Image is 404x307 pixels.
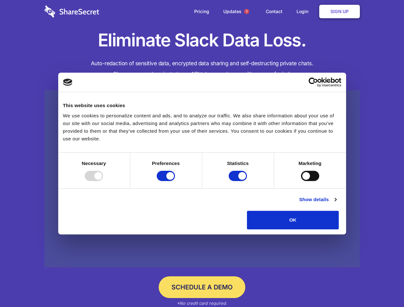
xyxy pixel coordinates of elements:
strong: Statistics [227,161,249,166]
a: Wistia video thumbnail [44,90,360,268]
a: Schedule a Demo [159,276,245,298]
a: Show details [299,196,336,203]
div: We use cookies to personalize content and ads, and to analyze our traffic. We also share informat... [63,112,341,143]
em: *No credit card required. [177,301,227,306]
button: OK [247,211,339,229]
strong: Preferences [152,161,180,166]
span: 1 [244,9,249,14]
a: Login [290,2,318,21]
img: logo-wordmark-white-trans-d4663122ce5f474addd5e946df7df03e33cb6a1c49d2221995e7729f52c070b2.svg [44,5,99,18]
a: Usercentrics Cookiebot - opens in a new window [285,77,341,87]
strong: Marketing [298,161,321,166]
img: logo [63,79,73,86]
div: This website uses cookies [63,102,341,109]
a: Contact [259,2,289,21]
h4: Auto-redaction of sensitive data, encrypted data sharing and self-destructing private chats. Shar... [44,58,360,79]
h1: Eliminate Slack Data Loss. [44,29,360,52]
a: Pricing [188,2,216,21]
a: Sign Up [319,5,360,18]
strong: Necessary [82,161,106,166]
